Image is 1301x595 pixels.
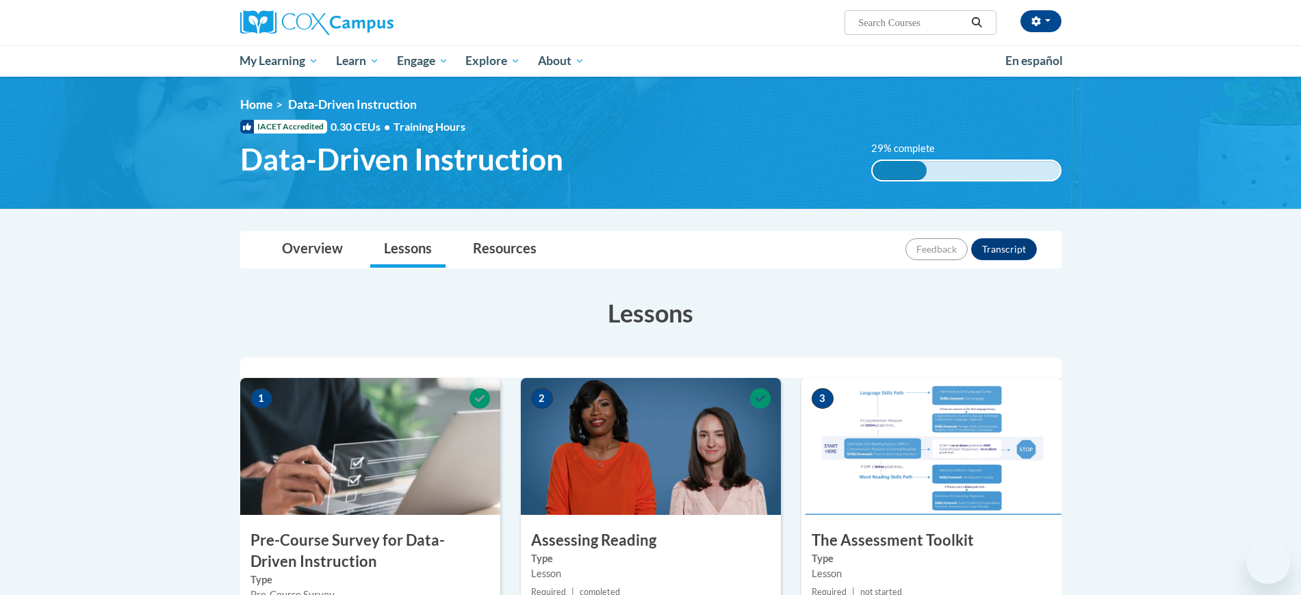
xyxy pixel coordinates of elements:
[394,120,465,133] span: Training Hours
[240,378,500,515] img: Course Image
[288,97,417,112] span: Data-Driven Instruction
[801,378,1061,515] img: Course Image
[871,141,950,156] label: 29% complete
[521,530,781,551] h3: Assessing Reading
[240,120,327,134] span: IACET Accredited
[240,530,500,572] h3: Pre-Course Survey for Data-Driven Instruction
[1020,10,1061,32] button: Account Settings
[370,231,446,268] a: Lessons
[388,45,457,77] a: Engage
[812,551,1051,566] label: Type
[529,45,593,77] a: About
[1005,53,1063,68] span: En español
[538,53,584,69] span: About
[250,572,490,587] label: Type
[801,530,1061,551] h3: The Assessment Toolkit
[384,120,390,133] span: •
[240,141,563,177] span: Data-Driven Instruction
[812,388,834,409] span: 3
[240,296,1061,330] h3: Lessons
[456,45,529,77] a: Explore
[397,53,448,69] span: Engage
[465,53,520,69] span: Explore
[336,53,379,69] span: Learn
[1246,540,1290,584] iframe: Button to launch messaging window
[250,388,272,409] span: 1
[240,10,394,35] img: Cox Campus
[857,14,966,31] input: Search Courses
[231,45,328,77] a: My Learning
[220,45,1082,77] div: Main menu
[996,47,1072,75] a: En español
[240,97,272,112] a: Home
[966,14,987,31] button: Search
[268,231,357,268] a: Overview
[240,53,318,69] span: My Learning
[521,378,781,515] img: Course Image
[331,119,394,134] span: 0.30 CEUs
[873,161,927,180] div: 29% complete
[531,566,771,581] div: Lesson
[971,238,1037,260] button: Transcript
[459,231,550,268] a: Resources
[531,388,553,409] span: 2
[531,551,771,566] label: Type
[327,45,388,77] a: Learn
[812,566,1051,581] div: Lesson
[905,238,968,260] button: Feedback
[240,10,500,35] a: Cox Campus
